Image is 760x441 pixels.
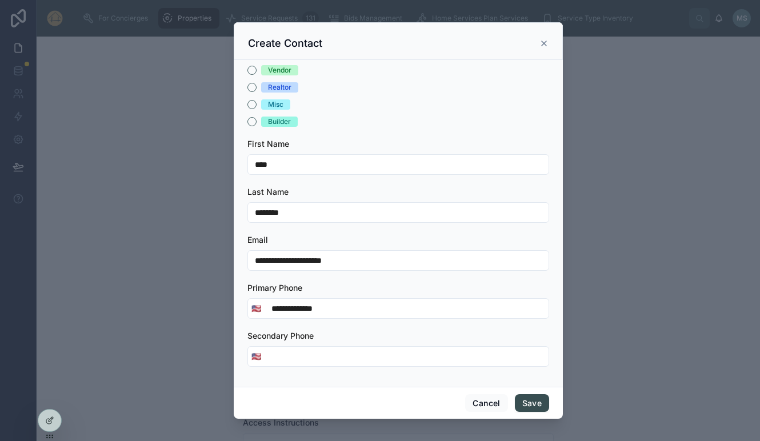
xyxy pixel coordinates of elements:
span: Primary Phone [247,283,302,292]
div: Builder [268,117,291,127]
div: Misc [268,99,283,110]
span: 🇺🇸 [251,303,261,314]
button: Select Button [248,298,265,319]
button: Save [515,394,549,412]
span: First Name [247,139,289,149]
span: Secondary Phone [247,331,314,340]
button: Cancel [465,394,507,412]
button: Select Button [248,346,265,367]
span: 🇺🇸 [251,351,261,362]
span: Email [247,235,268,244]
span: Last Name [247,187,289,197]
div: Realtor [268,82,291,93]
h3: Create Contact [248,37,322,50]
div: Vendor [268,65,291,75]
